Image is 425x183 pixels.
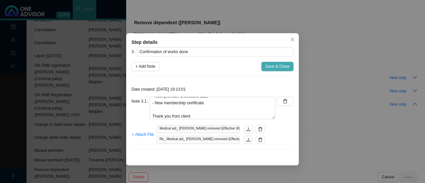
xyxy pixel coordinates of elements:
[157,136,240,144] span: Re_ Medical aid_ [PERSON_NAME] removed (Effective 30_09_2025.msg
[258,127,263,132] span: delete
[265,63,290,70] span: Save & Close
[246,127,251,132] span: download
[131,97,150,106] label: Note 3.1
[132,131,154,138] span: + Attach File
[131,47,137,56] label: 3
[150,97,275,119] textarea: Confirmed the following: - New premium & effective date - New membership certificate Thank you fr...
[258,137,263,142] span: delete
[131,130,154,139] button: + Attach File
[283,99,288,104] span: delete
[246,137,251,142] span: download
[131,62,159,71] button: + Add Note
[131,86,294,93] p: Date created: [DATE] 19:13:01
[288,35,297,44] button: Close
[131,39,294,46] div: Step details
[261,62,294,71] button: Save & Close
[157,125,240,133] span: Medical aid_ [PERSON_NAME] removed (Effective 30_09_2025.msg
[290,37,295,42] span: close
[135,63,155,70] span: + Add Note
